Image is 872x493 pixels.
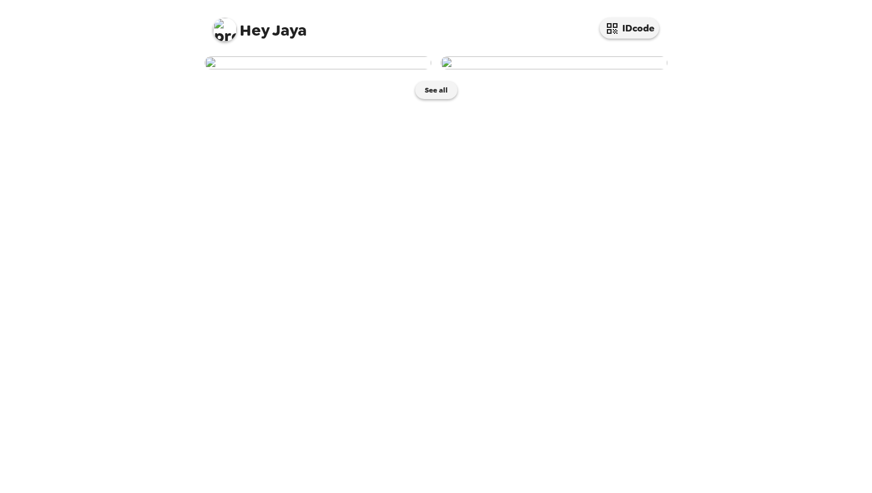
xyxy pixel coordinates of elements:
span: Jaya [213,12,307,39]
span: Hey [240,20,269,41]
img: user-277832 [441,56,667,69]
button: IDcode [600,18,659,39]
button: See all [415,81,457,99]
img: user-277837 [205,56,431,69]
img: profile pic [213,18,237,42]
